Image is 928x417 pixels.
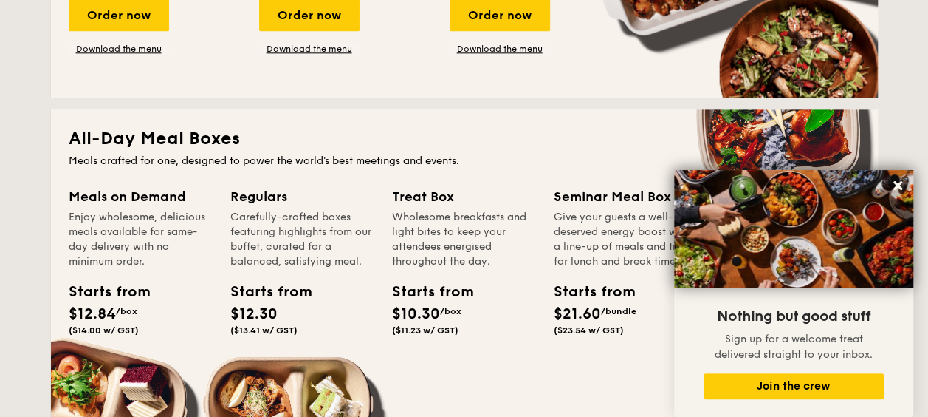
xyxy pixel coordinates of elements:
span: /bundle [601,306,636,316]
div: Starts from [230,281,297,303]
span: /box [440,306,461,316]
span: $12.30 [230,305,278,323]
div: Give your guests a well-deserved energy boost with a line-up of meals and treats for lunch and br... [554,210,698,269]
div: Regulars [230,186,374,207]
span: ($11.23 w/ GST) [392,325,458,336]
div: Treat Box [392,186,536,207]
span: $21.60 [554,305,601,323]
button: Close [886,174,910,197]
span: Sign up for a welcome treat delivered straight to your inbox. [715,333,873,361]
div: Meals crafted for one, designed to power the world's best meetings and events. [69,154,860,169]
div: Enjoy wholesome, delicious meals available for same-day delivery with no minimum order. [69,210,213,269]
div: Wholesome breakfasts and light bites to keep your attendees energised throughout the day. [392,210,536,269]
a: Download the menu [259,43,360,55]
div: Carefully-crafted boxes featuring highlights from our buffet, curated for a balanced, satisfying ... [230,210,374,269]
a: Download the menu [69,43,169,55]
span: /box [116,306,137,316]
span: Nothing but good stuff [717,308,870,325]
div: Starts from [554,281,620,303]
h2: All-Day Meal Boxes [69,127,860,151]
div: Starts from [69,281,135,303]
div: Starts from [392,281,458,303]
span: ($14.00 w/ GST) [69,325,139,336]
a: Download the menu [450,43,550,55]
span: ($13.41 w/ GST) [230,325,298,336]
img: DSC07876-Edit02-Large.jpeg [674,170,913,288]
span: $10.30 [392,305,440,323]
div: Seminar Meal Box [554,186,698,207]
div: Meals on Demand [69,186,213,207]
span: ($23.54 w/ GST) [554,325,624,336]
button: Join the crew [704,373,884,399]
span: $12.84 [69,305,116,323]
